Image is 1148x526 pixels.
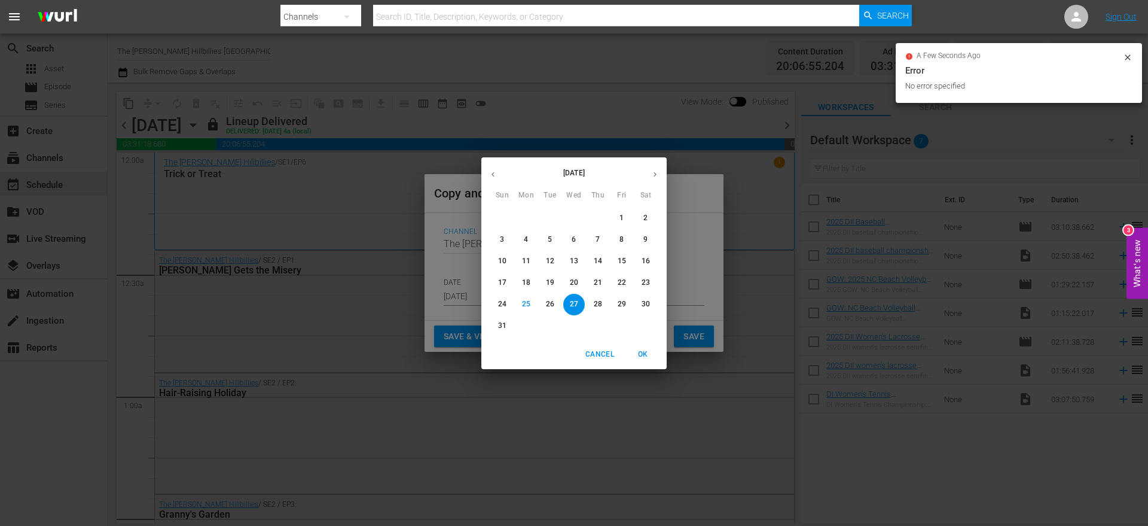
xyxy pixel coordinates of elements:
[587,272,609,294] button: 21
[524,235,528,245] p: 4
[587,294,609,315] button: 28
[7,10,22,24] span: menu
[539,294,561,315] button: 26
[594,278,602,288] p: 21
[905,80,1120,92] div: No error specified
[642,278,650,288] p: 23
[635,190,657,202] span: Sat
[594,299,602,309] p: 28
[522,299,530,309] p: 25
[611,190,633,202] span: Fri
[581,345,619,364] button: Cancel
[619,213,624,223] p: 1
[491,229,513,251] button: 3
[572,235,576,245] p: 6
[522,278,530,288] p: 18
[498,278,506,288] p: 17
[611,294,633,315] button: 29
[548,235,552,245] p: 5
[1106,12,1137,22] a: Sign Out
[539,251,561,272] button: 12
[905,63,1132,78] div: Error
[498,299,506,309] p: 24
[611,208,633,229] button: 1
[546,278,554,288] p: 19
[587,190,609,202] span: Thu
[1123,225,1133,235] div: 3
[570,256,578,266] p: 13
[596,235,600,245] p: 7
[611,251,633,272] button: 15
[877,5,909,26] span: Search
[505,168,643,178] p: [DATE]
[628,348,657,361] span: OK
[500,235,504,245] p: 3
[491,251,513,272] button: 10
[546,299,554,309] p: 26
[618,278,626,288] p: 22
[491,272,513,294] button: 17
[624,345,662,364] button: OK
[539,272,561,294] button: 19
[563,251,585,272] button: 13
[539,190,561,202] span: Tue
[515,190,537,202] span: Mon
[642,299,650,309] p: 30
[546,256,554,266] p: 12
[515,229,537,251] button: 4
[642,256,650,266] p: 16
[563,190,585,202] span: Wed
[635,251,657,272] button: 16
[635,229,657,251] button: 9
[635,272,657,294] button: 23
[498,321,506,331] p: 31
[563,294,585,315] button: 27
[491,315,513,337] button: 31
[635,294,657,315] button: 30
[587,229,609,251] button: 7
[618,256,626,266] p: 15
[491,294,513,315] button: 24
[611,272,633,294] button: 22
[587,251,609,272] button: 14
[917,51,981,61] span: a few seconds ago
[491,190,513,202] span: Sun
[618,299,626,309] p: 29
[522,256,530,266] p: 11
[515,251,537,272] button: 11
[539,229,561,251] button: 5
[570,299,578,309] p: 27
[1126,227,1148,299] button: Open Feedback Widget
[570,278,578,288] p: 20
[563,272,585,294] button: 20
[635,208,657,229] button: 2
[643,213,648,223] p: 2
[611,229,633,251] button: 8
[619,235,624,245] p: 8
[515,294,537,315] button: 25
[498,256,506,266] p: 10
[594,256,602,266] p: 14
[585,348,614,361] span: Cancel
[515,272,537,294] button: 18
[29,3,86,31] img: ans4CAIJ8jUAAAAAAAAAAAAAAAAAAAAAAAAgQb4GAAAAAAAAAAAAAAAAAAAAAAAAJMjXAAAAAAAAAAAAAAAAAAAAAAAAgAT5G...
[563,229,585,251] button: 6
[643,235,648,245] p: 9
